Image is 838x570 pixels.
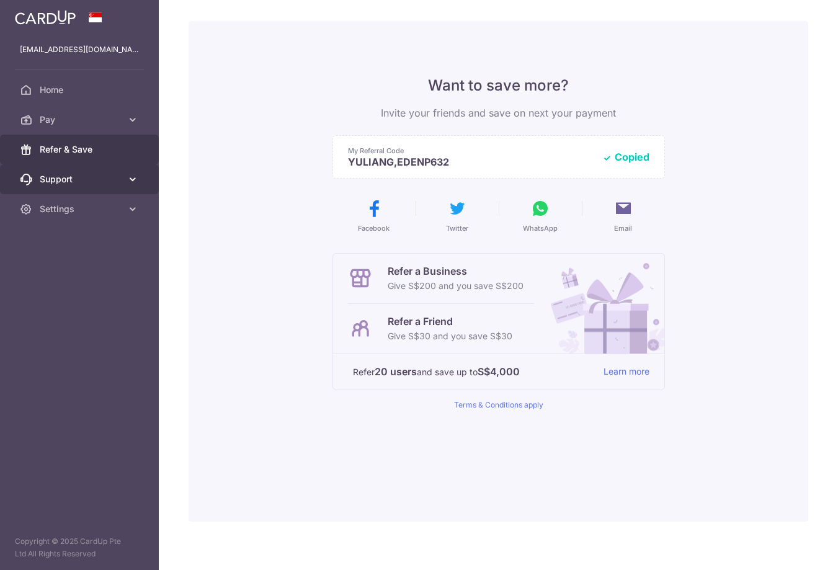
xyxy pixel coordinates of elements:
[388,264,524,278] p: Refer a Business
[332,105,665,120] p: Invite your friends and save on next your payment
[40,203,122,215] span: Settings
[15,10,76,25] img: CardUp
[454,400,543,409] a: Terms & Conditions apply
[353,364,594,380] p: Refer and save up to
[337,198,411,233] button: Facebook
[332,76,665,96] p: Want to save more?
[421,198,494,233] button: Twitter
[504,198,577,233] button: WhatsApp
[388,278,524,293] p: Give S$200 and you save S$200
[478,364,520,379] strong: S$4,000
[604,364,649,380] a: Learn more
[602,151,649,163] button: Copied
[40,143,122,156] span: Refer & Save
[614,223,632,233] span: Email
[348,146,592,156] p: My Referral Code
[388,314,512,329] p: Refer a Friend
[40,173,122,185] span: Support
[375,364,417,379] strong: 20 users
[539,254,664,354] img: Refer
[446,223,468,233] span: Twitter
[388,329,512,344] p: Give S$30 and you save S$30
[523,223,558,233] span: WhatsApp
[587,198,660,233] button: Email
[20,43,139,56] p: [EMAIL_ADDRESS][DOMAIN_NAME]
[40,114,122,126] span: Pay
[40,84,122,96] span: Home
[358,223,390,233] span: Facebook
[348,156,592,168] p: YULIANG,EDENP632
